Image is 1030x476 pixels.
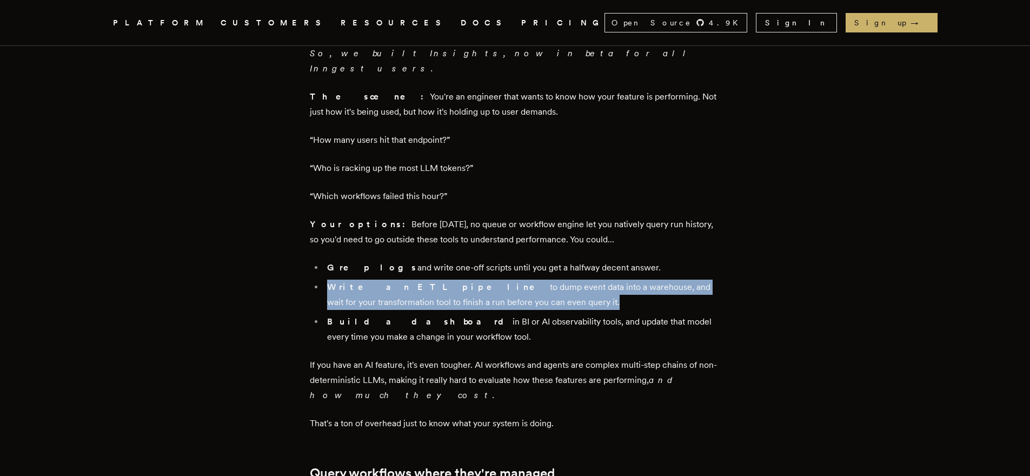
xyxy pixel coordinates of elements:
[756,13,837,32] a: Sign In
[327,262,417,273] strong: Grep logs
[310,91,430,102] strong: The scene:
[310,89,721,120] p: You're an engineer that wants to know how your feature is performing. Not just how it's being use...
[612,17,692,28] span: Open Source
[310,133,721,148] p: “How many users hit that endpoint?”
[310,217,721,247] p: Before [DATE], no queue or workflow engine let you natively query run history, so you'd need to g...
[324,314,721,345] li: in BI or AI observability tools, and update that model every time you make a change in your workf...
[461,16,508,30] a: DOCS
[327,282,550,292] strong: Write an ETL pipeline
[341,16,448,30] button: RESOURCES
[709,17,745,28] span: 4.9 K
[310,189,721,204] p: “Which workflows failed this hour?”
[310,161,721,176] p: “Who is racking up the most LLM tokens?”
[324,280,721,310] li: to dump event data into a warehouse, and wait for your transformation tool to finish a run before...
[846,13,938,32] a: Sign up
[310,219,411,229] strong: Your options:
[221,16,328,30] a: CUSTOMERS
[521,16,604,30] a: PRICING
[324,260,721,275] li: and write one-off scripts until you get a halfway decent answer.
[327,316,513,327] strong: Build a dashboard
[310,358,721,403] p: If you have an AI feature, it's even tougher. AI workflows and agents are complex multi-step chai...
[310,416,721,431] p: That's a ton of overhead just to know what your system is doing.
[911,17,929,28] span: →
[113,16,208,30] button: PLATFORM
